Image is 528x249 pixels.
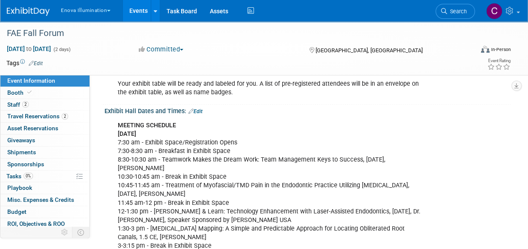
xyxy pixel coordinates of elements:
[0,206,89,218] a: Budget
[7,220,65,227] span: ROI, Objectives & ROO
[7,137,35,144] span: Giveaways
[7,89,33,96] span: Booth
[118,130,136,138] b: [DATE]
[7,196,74,203] span: Misc. Expenses & Credits
[0,218,89,230] a: ROI, Objectives & ROO
[6,59,43,67] td: Tags
[491,46,511,53] div: In-Person
[188,108,203,114] a: Edit
[486,3,502,19] img: Coley McClendon
[22,101,29,108] span: 2
[0,159,89,170] a: Sponsorships
[0,135,89,146] a: Giveaways
[53,47,71,52] span: (2 days)
[62,113,68,120] span: 2
[118,122,176,129] b: MEETING SCHEDULE
[24,173,33,179] span: 0%
[7,113,68,120] span: Travel Reservations
[29,60,43,66] a: Edit
[4,26,468,41] div: FAE Fall Forum
[0,75,89,87] a: Event Information
[0,171,89,182] a: Tasks0%
[136,45,187,54] button: Committed
[316,47,423,54] span: [GEOGRAPHIC_DATA], [GEOGRAPHIC_DATA]
[0,111,89,122] a: Travel Reservations2
[72,227,90,238] td: Toggle Event Tabs
[104,105,511,116] div: Exhibit Hall Dates and Times:
[27,90,32,95] i: Booth reservation complete
[7,7,50,16] img: ExhibitDay
[436,4,475,19] a: Search
[0,123,89,134] a: Asset Reservations
[487,59,510,63] div: Event Rating
[447,8,467,15] span: Search
[0,147,89,158] a: Shipments
[6,173,33,180] span: Tasks
[0,182,89,194] a: Playbook
[7,149,36,156] span: Shipments
[481,46,489,53] img: Format-Inperson.png
[6,45,51,53] span: [DATE] [DATE]
[57,227,72,238] td: Personalize Event Tab Strip
[438,45,511,57] div: Event Format
[7,161,44,168] span: Sponsorships
[0,99,89,111] a: Staff2
[7,184,32,191] span: Playbook
[7,208,27,215] span: Budget
[7,77,55,84] span: Event Information
[7,101,29,108] span: Staff
[7,125,58,132] span: Asset Reservations
[25,45,33,52] span: to
[0,87,89,99] a: Booth
[0,194,89,206] a: Misc. Expenses & Credits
